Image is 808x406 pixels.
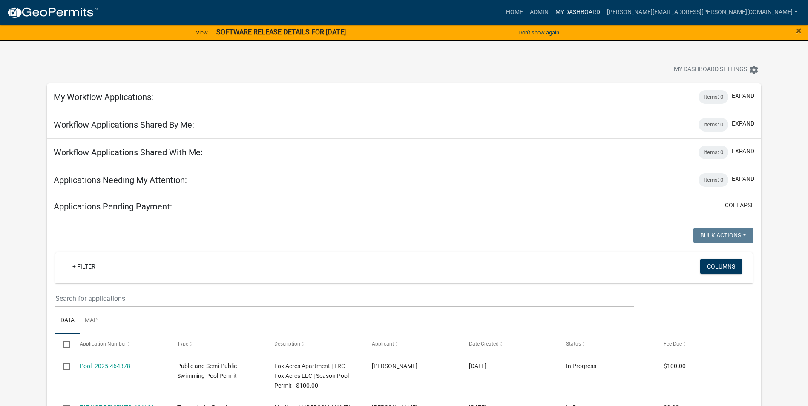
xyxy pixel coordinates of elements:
datatable-header-cell: Date Created [461,334,558,355]
span: Application Number [80,341,126,347]
button: expand [732,119,754,128]
datatable-header-cell: Applicant [363,334,460,355]
span: Public and Semi-Public Swimming Pool Permit [177,363,237,379]
span: Description [274,341,300,347]
span: Fox Acres Apartment | TRC Fox Acres LLC | Season Pool Permit - $100.00 [274,363,349,389]
a: Home [503,4,526,20]
span: Date Created [469,341,499,347]
a: + Filter [66,259,102,274]
span: Applicant [372,341,394,347]
button: expand [732,174,754,183]
strong: SOFTWARE RELEASE DETAILS FOR [DATE] [216,28,346,36]
datatable-header-cell: Select [55,334,72,355]
datatable-header-cell: Application Number [72,334,169,355]
a: Pool -2025-464378 [80,363,130,369]
div: Items: 0 [699,173,728,187]
h5: Workflow Applications Shared By Me: [54,120,194,130]
span: Status [566,341,581,347]
datatable-header-cell: Description [266,334,363,355]
a: Data [55,307,80,335]
button: Columns [700,259,742,274]
div: Items: 0 [699,118,728,132]
a: View [193,26,211,40]
div: Items: 0 [699,146,728,159]
input: Search for applications [55,290,634,307]
a: My Dashboard [552,4,604,20]
span: $100.00 [664,363,686,369]
span: Type [177,341,188,347]
span: Fee Due [664,341,682,347]
datatable-header-cell: Fee Due [655,334,752,355]
span: × [796,25,802,37]
button: collapse [725,201,754,210]
button: My Dashboard Settingssettings [667,61,766,78]
span: 08/15/2025 [469,363,486,369]
div: Items: 0 [699,90,728,104]
h5: Workflow Applications Shared With Me: [54,147,203,157]
i: settings [749,65,759,75]
button: Don't show again [515,26,563,40]
h5: My Workflow Applications: [54,92,153,102]
span: Richard Vandall [372,363,417,369]
a: Map [80,307,103,335]
a: [PERSON_NAME][EMAIL_ADDRESS][PERSON_NAME][DOMAIN_NAME] [604,4,801,20]
button: expand [732,147,754,156]
datatable-header-cell: Status [558,334,655,355]
button: Close [796,26,802,36]
button: expand [732,91,754,100]
a: Admin [526,4,552,20]
h5: Applications Needing My Attention: [54,175,187,185]
span: My Dashboard Settings [674,65,747,75]
span: In Progress [566,363,596,369]
h5: Applications Pending Payment: [54,201,172,212]
button: Bulk Actions [693,228,753,243]
datatable-header-cell: Type [169,334,266,355]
